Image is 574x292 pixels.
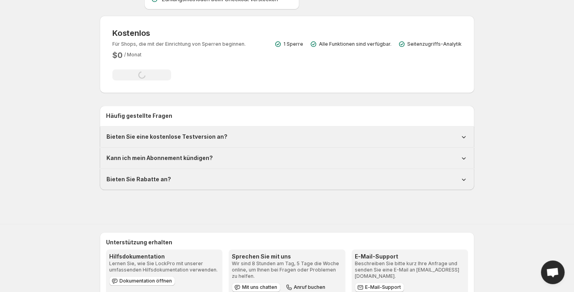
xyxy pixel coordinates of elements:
[112,28,246,38] h3: Kostenlos
[112,41,246,47] p: Für Shops, die mit der Einrichtung von Sperren beginnen.
[106,238,468,246] h2: Unterstützung erhalten
[232,253,342,260] h3: Sprechen Sie mit uns
[365,284,401,290] span: E-Mail-Support
[242,284,277,290] span: Mit uns chatten
[355,253,465,260] h3: E-Mail-Support
[109,260,219,273] p: Lernen Sie, wie Sie LockPro mit unserer umfassenden Hilfsdokumentation verwenden.
[283,41,303,47] p: 1 Sperre
[541,260,565,284] div: Open chat
[119,278,172,284] span: Dokumentation öffnen
[355,283,404,292] a: E-Mail-Support
[106,154,213,162] h1: Kann ich mein Abonnement kündigen?
[407,41,462,47] p: Seitenzugriffs-Analytik
[294,284,325,290] span: Anruf buchen
[109,276,175,286] a: Dokumentation öffnen
[283,283,328,292] button: Anruf buchen
[109,253,219,260] h3: Hilfsdokumentation
[106,175,171,183] h1: Bieten Sie Rabatte an?
[232,260,342,279] p: Wir sind 8 Stunden am Tag, 5 Tage die Woche online, um Ihnen bei Fragen oder Problemen zu helfen.
[355,260,465,279] p: Beschreiben Sie bitte kurz Ihre Anfrage und senden Sie eine E-Mail an [EMAIL_ADDRESS][DOMAIN_NAME].
[232,283,280,292] button: Mit uns chatten
[106,112,468,120] h2: Häufig gestellte Fragen
[112,50,123,60] h2: $ 0
[124,52,142,58] span: / Monat
[319,41,391,47] p: Alle Funktionen sind verfügbar.
[106,133,227,141] h1: Bieten Sie eine kostenlose Testversion an?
